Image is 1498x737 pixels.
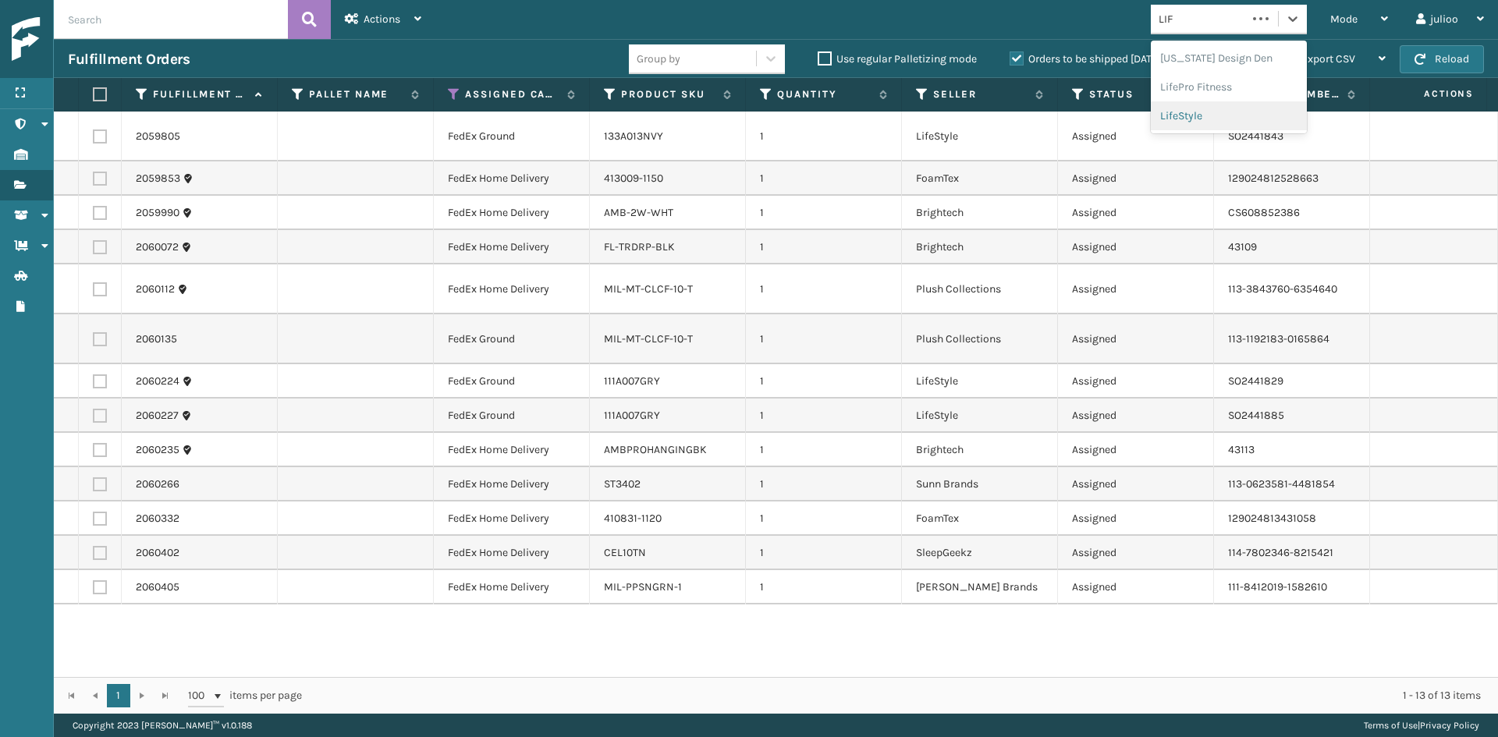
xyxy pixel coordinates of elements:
td: 129024812528663 [1214,161,1370,196]
label: Orders to be shipped [DATE] [1010,52,1161,66]
a: 2060112 [136,282,175,297]
div: LifeStyle [1151,101,1307,130]
a: 410831-1120 [604,512,662,525]
td: FedEx Home Delivery [434,264,590,314]
td: FedEx Home Delivery [434,161,590,196]
td: Plush Collections [902,264,1058,314]
td: 1 [746,501,902,536]
td: CS608852386 [1214,196,1370,230]
a: MIL-PPSNGRN-1 [604,580,682,593]
a: 2059990 [136,205,179,221]
a: 2059853 [136,171,180,186]
td: SO2441843 [1214,112,1370,161]
a: MIL-MT-CLCF-10-T [604,332,693,345]
td: FedEx Home Delivery [434,501,590,536]
td: Assigned [1058,161,1214,196]
td: LifeStyle [902,112,1058,161]
a: 2059805 [136,129,180,144]
td: 1 [746,112,902,161]
td: LifeStyle [902,364,1058,399]
div: Group by [637,51,680,67]
td: 114-7802346-8215421 [1214,536,1370,570]
td: 1 [746,536,902,570]
a: 133A013NVY [604,129,663,143]
a: 1 [107,684,130,707]
td: 129024813431058 [1214,501,1370,536]
td: Assigned [1058,314,1214,364]
td: SleepGeekz [902,536,1058,570]
h3: Fulfillment Orders [68,50,190,69]
td: 1 [746,433,902,467]
a: 2060402 [136,545,179,561]
td: 111-8412019-1582610 [1214,570,1370,604]
a: 111A007GRY [604,374,660,388]
a: FL-TRDRP-BLK [604,240,675,253]
td: Brightech [902,433,1058,467]
td: 1 [746,399,902,433]
a: AMB-2W-WHT [604,206,673,219]
td: 1 [746,364,902,399]
label: Product SKU [621,87,715,101]
td: SO2441885 [1214,399,1370,433]
a: ST3402 [604,477,641,491]
td: [PERSON_NAME] Brands [902,570,1058,604]
a: 2060332 [136,511,179,526]
label: Seller [933,87,1028,101]
td: Assigned [1058,501,1214,536]
a: 2060072 [136,239,179,255]
td: 1 [746,230,902,264]
img: logo [12,17,152,62]
td: FedEx Ground [434,399,590,433]
td: 1 [746,570,902,604]
span: Actions [1375,81,1483,107]
td: Assigned [1058,230,1214,264]
a: 2060135 [136,331,177,347]
td: FedEx Home Delivery [434,433,590,467]
td: Assigned [1058,196,1214,230]
span: items per page [188,684,302,707]
a: 2060266 [136,477,179,492]
td: FoamTex [902,501,1058,536]
td: Assigned [1058,399,1214,433]
label: Status [1089,87,1184,101]
label: Assigned Carrier Service [465,87,559,101]
td: SO2441829 [1214,364,1370,399]
label: Quantity [777,87,871,101]
a: 2060235 [136,442,179,458]
td: Assigned [1058,364,1214,399]
td: FedEx Home Delivery [434,230,590,264]
td: Assigned [1058,570,1214,604]
td: FedEx Home Delivery [434,467,590,501]
a: 2060224 [136,374,179,389]
div: [US_STATE] Design Den [1151,44,1307,73]
td: Sunn Brands [902,467,1058,501]
a: 2060405 [136,579,179,595]
p: Copyright 2023 [PERSON_NAME]™ v 1.0.188 [73,714,252,737]
label: Pallet Name [309,87,403,101]
td: FedEx Ground [434,364,590,399]
td: FedEx Home Delivery [434,536,590,570]
td: Plush Collections [902,314,1058,364]
td: Assigned [1058,433,1214,467]
td: FedEx Home Delivery [434,570,590,604]
td: LifeStyle [902,399,1058,433]
a: MIL-MT-CLCF-10-T [604,282,693,296]
td: 113-1192183-0165864 [1214,314,1370,364]
td: Brightech [902,196,1058,230]
span: Export CSV [1301,52,1355,66]
td: FedEx Ground [434,314,590,364]
span: Actions [364,12,400,26]
td: 43109 [1214,230,1370,264]
div: LifePro Fitness [1151,73,1307,101]
td: Assigned [1058,112,1214,161]
a: CEL10TN [604,546,646,559]
td: 1 [746,196,902,230]
td: Assigned [1058,264,1214,314]
td: Assigned [1058,536,1214,570]
td: FedEx Ground [434,112,590,161]
label: Use regular Palletizing mode [818,52,977,66]
td: FoamTex [902,161,1058,196]
td: 1 [746,161,902,196]
label: Fulfillment Order Id [153,87,247,101]
td: 1 [746,467,902,501]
